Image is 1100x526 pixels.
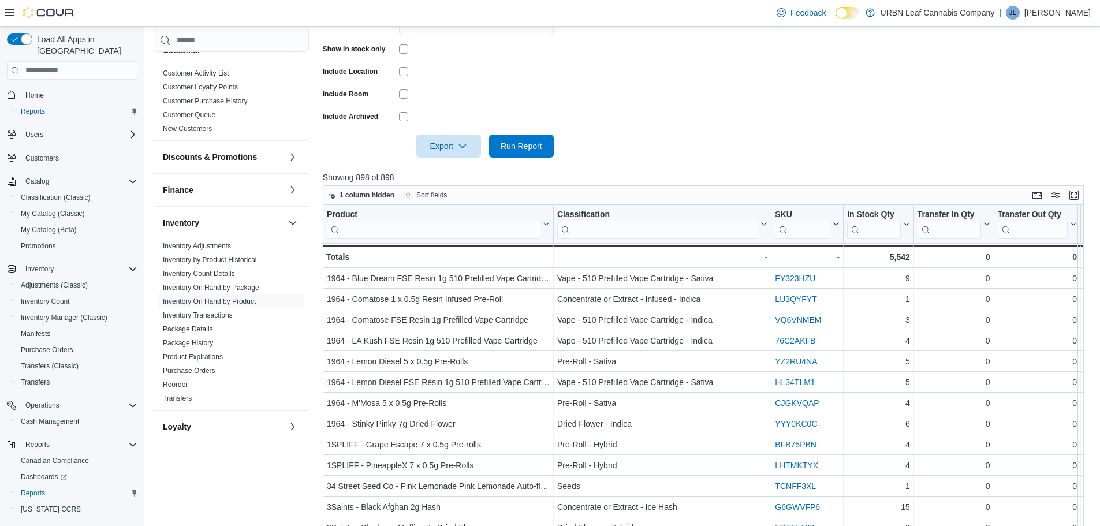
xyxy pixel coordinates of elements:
[163,184,284,196] button: Finance
[847,438,910,452] div: 4
[16,415,137,428] span: Cash Management
[163,96,248,106] span: Customer Purchase History
[21,174,137,188] span: Catalog
[847,375,910,389] div: 5
[21,345,73,355] span: Purchase Orders
[154,66,309,140] div: Customer
[2,261,142,277] button: Inventory
[847,417,910,431] div: 6
[2,150,142,166] button: Customers
[163,270,235,278] a: Inventory Count Details
[416,135,481,158] button: Export
[16,470,137,484] span: Dashboards
[2,87,142,103] button: Home
[21,313,107,322] span: Inventory Manager (Classic)
[400,188,452,202] button: Sort fields
[21,505,81,514] span: [US_STATE] CCRS
[790,7,826,18] span: Feedback
[2,173,142,189] button: Catalog
[163,380,188,389] a: Reorder
[997,438,1076,452] div: 0
[340,191,394,200] span: 1 column hidden
[557,292,767,306] div: Concentrate or Extract - Infused - Indica
[775,209,830,238] div: SKU URL
[327,458,550,472] div: 1SPLIFF - PineappleX 7 x 0.5g Pre-Rolls
[286,43,300,57] button: Customer
[557,417,767,431] div: Dried Flower - Indica
[775,482,816,491] a: TCNFF3XL
[775,209,840,238] button: SKU
[32,33,137,57] span: Load All Apps in [GEOGRAPHIC_DATA]
[327,396,550,410] div: 1964 - M'Mosa 5 x 0.5g Pre-Rolls
[163,151,257,163] h3: Discounts & Promotions
[918,458,990,472] div: 0
[2,126,142,143] button: Users
[163,124,212,133] span: New Customers
[918,250,990,264] div: 0
[21,241,56,251] span: Promotions
[997,334,1076,348] div: 0
[21,128,48,141] button: Users
[997,375,1076,389] div: 0
[163,217,284,229] button: Inventory
[557,271,767,285] div: Vape - 510 Prefilled Vape Cartridge - Sativa
[847,271,910,285] div: 9
[847,355,910,368] div: 5
[16,454,94,468] a: Canadian Compliance
[163,83,238,91] a: Customer Loyalty Points
[163,421,191,432] h3: Loyalty
[327,438,550,452] div: 1SPLIFF - Grape Escape 7 x 0.5g Pre-rolls
[163,110,215,120] span: Customer Queue
[847,250,910,264] div: 5,542
[163,311,233,320] span: Inventory Transactions
[163,69,229,77] a: Customer Activity List
[997,250,1076,264] div: 0
[12,342,142,358] button: Purchase Orders
[557,209,767,238] button: Classification
[16,223,81,237] a: My Catalog (Beta)
[21,361,79,371] span: Transfers (Classic)
[16,502,137,516] span: Washington CCRS
[997,355,1076,368] div: 0
[12,222,142,238] button: My Catalog (Beta)
[16,278,137,292] span: Adjustments (Classic)
[16,327,137,341] span: Manifests
[16,375,137,389] span: Transfers
[16,311,112,324] a: Inventory Manager (Classic)
[327,417,550,431] div: 1964 - Stinky Pinky 7g Dried Flower
[21,193,91,202] span: Classification (Classic)
[323,44,386,54] label: Show in stock only
[25,91,44,100] span: Home
[997,417,1076,431] div: 0
[16,278,92,292] a: Adjustments (Classic)
[918,438,990,452] div: 0
[847,458,910,472] div: 4
[847,500,910,514] div: 15
[16,343,78,357] a: Purchase Orders
[775,250,840,264] div: -
[775,461,818,470] a: LHTMKTYX
[25,154,59,163] span: Customers
[16,311,137,324] span: Inventory Manager (Classic)
[154,239,309,410] div: Inventory
[21,456,89,465] span: Canadian Compliance
[327,500,550,514] div: 3Saints - Black Afghan 2g Hash
[847,479,910,493] div: 1
[25,130,43,139] span: Users
[16,343,137,357] span: Purchase Orders
[557,458,767,472] div: Pre-Roll - Hybrid
[163,421,284,432] button: Loyalty
[775,419,817,428] a: YYY0KC0C
[918,292,990,306] div: 0
[163,217,199,229] h3: Inventory
[163,311,233,319] a: Inventory Transactions
[21,88,49,102] a: Home
[16,207,137,221] span: My Catalog (Classic)
[163,338,213,348] span: Package History
[327,334,550,348] div: 1964 - LA Kush FSE Resin 1g 510 Prefilled Vape Cartridge
[163,283,259,292] span: Inventory On Hand by Package
[163,111,215,119] a: Customer Queue
[12,485,142,501] button: Reports
[557,355,767,368] div: Pre-Roll - Sativa
[918,375,990,389] div: 0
